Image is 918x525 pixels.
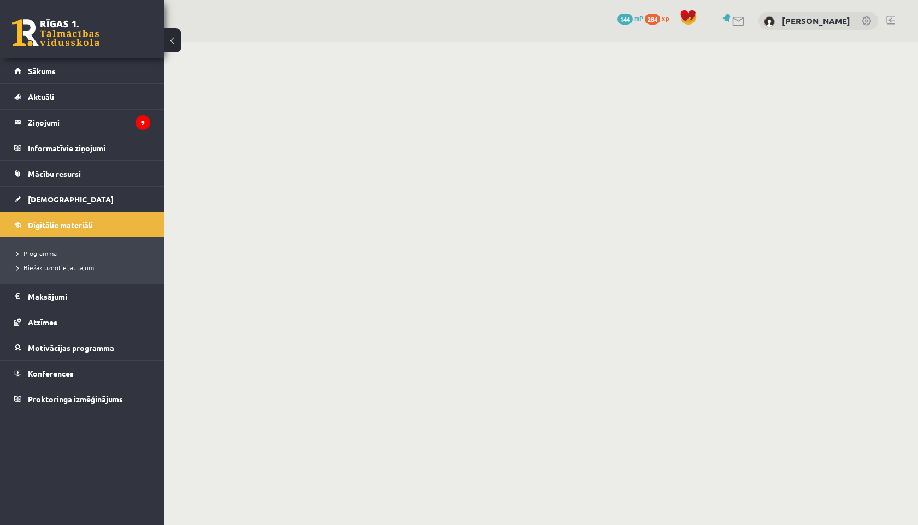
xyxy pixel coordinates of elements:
[28,194,114,204] span: [DEMOGRAPHIC_DATA]
[617,14,643,22] a: 144 mP
[14,110,150,135] a: Ziņojumi9
[16,248,153,258] a: Programma
[14,187,150,212] a: [DEMOGRAPHIC_DATA]
[14,135,150,160] a: Informatīvie ziņojumi
[764,16,775,27] img: Elza Ellere
[28,394,123,404] span: Proktoringa izmēģinājums
[28,220,93,230] span: Digitālie materiāli
[14,361,150,386] a: Konferences
[28,343,114,353] span: Motivācijas programma
[16,263,96,272] span: Biežāk uzdotie jautājumi
[14,284,150,309] a: Maksājumi
[136,115,150,130] i: 9
[28,66,56,76] span: Sākums
[14,309,150,335] a: Atzīmes
[28,92,54,102] span: Aktuāli
[14,58,150,83] a: Sākums
[14,386,150,411] a: Proktoringa izmēģinājums
[16,262,153,272] a: Biežāk uzdotie jautājumi
[617,14,633,25] span: 144
[14,161,150,186] a: Mācību resursi
[28,110,150,135] legend: Ziņojumi
[28,317,57,327] span: Atzīmes
[14,84,150,109] a: Aktuāli
[634,14,643,22] span: mP
[12,19,99,46] a: Rīgas 1. Tālmācības vidusskola
[662,14,669,22] span: xp
[645,14,674,22] a: 284 xp
[14,212,150,237] a: Digitālie materiāli
[16,249,57,258] span: Programma
[28,284,150,309] legend: Maksājumi
[14,335,150,360] a: Motivācijas programma
[28,135,150,160] legend: Informatīvie ziņojumi
[645,14,660,25] span: 284
[28,368,74,378] span: Konferences
[28,169,81,178] span: Mācību resursi
[782,15,850,26] a: [PERSON_NAME]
